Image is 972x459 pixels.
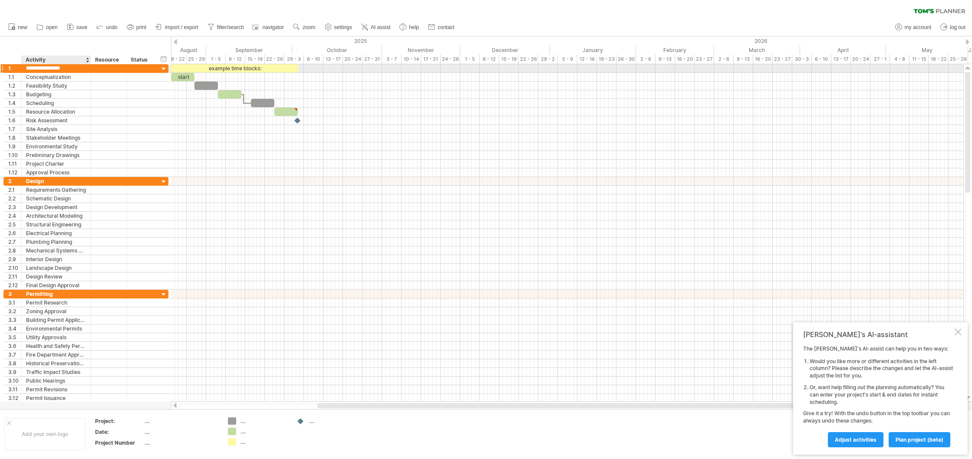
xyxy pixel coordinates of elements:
[334,24,352,30] span: settings
[241,438,288,446] div: ....
[929,55,949,64] div: 18 - 22
[938,22,968,33] a: log out
[145,428,217,436] div: ....
[397,22,422,33] a: help
[26,359,86,367] div: Historical Preservation Approval
[26,151,86,159] div: Preliminary Drawings
[675,55,695,64] div: 16 - 20
[8,168,21,177] div: 1.12
[26,90,86,98] div: Budgeting
[382,46,460,55] div: November 2025
[26,385,86,393] div: Permit Revisions
[8,238,21,246] div: 2.7
[26,377,86,385] div: Public Hearings
[8,359,21,367] div: 3.8
[26,298,86,307] div: Permit Research
[695,55,714,64] div: 23 - 27
[616,55,636,64] div: 26 - 30
[26,246,86,255] div: Mechanical Systems Design
[125,22,149,33] a: print
[245,55,265,64] div: 15 - 19
[734,55,753,64] div: 9 - 13
[8,264,21,272] div: 2.10
[26,238,86,246] div: Plumbing Planning
[8,90,21,98] div: 1.3
[636,55,656,64] div: 2 - 6
[26,220,86,229] div: Structural Engineering
[8,194,21,203] div: 2.2
[800,46,886,55] div: April 2026
[8,116,21,125] div: 1.6
[460,55,480,64] div: 1 - 5
[165,24,198,30] span: import / export
[26,116,86,125] div: Risk Assessment
[803,330,953,339] div: [PERSON_NAME]'s AI-assistant
[291,22,318,33] a: zoom
[851,55,870,64] div: 20 - 24
[251,22,287,33] a: navigator
[136,24,146,30] span: print
[371,24,390,30] span: AI assist
[8,290,21,298] div: 3
[441,55,460,64] div: 24 - 28
[905,24,931,30] span: my account
[803,345,953,447] div: The [PERSON_NAME]'s AI-assist can help you in two ways: Give it a try! With the undo button in th...
[26,160,86,168] div: Project Charter
[8,160,21,168] div: 1.11
[460,46,550,55] div: December 2025
[480,55,499,64] div: 8 - 12
[131,56,150,64] div: Status
[95,417,143,425] div: Project:
[950,24,965,30] span: log out
[26,108,86,116] div: Resource Allocation
[828,432,883,447] a: Adjust activities
[359,22,393,33] a: AI assist
[217,24,244,30] span: filter/search
[810,384,953,406] li: Or, want help filling out the planning automatically? You can enter your project's start & end da...
[558,55,577,64] div: 5 - 9
[597,55,616,64] div: 19 - 23
[8,186,21,194] div: 2.1
[26,142,86,151] div: Environmental Study
[26,73,86,81] div: Conceptualization
[550,46,636,55] div: January 2026
[499,55,519,64] div: 15 - 19
[8,272,21,281] div: 2.11
[896,436,943,443] span: plan project (beta)
[8,255,21,263] div: 2.9
[8,298,21,307] div: 3.1
[8,99,21,107] div: 1.4
[95,56,122,64] div: Resource
[26,307,86,315] div: Zoning Approval
[26,186,86,194] div: Requirements Gathering
[26,229,86,237] div: Electrical Planning
[26,333,86,341] div: Utility Approvals
[382,55,402,64] div: 3 - 7
[265,55,284,64] div: 22 - 26
[8,316,21,324] div: 3.3
[714,46,800,55] div: March 2026
[343,55,362,64] div: 20 - 24
[636,46,714,55] div: February 2026
[206,55,226,64] div: 1 - 5
[8,82,21,90] div: 1.2
[171,64,298,72] div: example time blocks:
[153,22,201,33] a: import / export
[95,428,143,436] div: Date:
[323,22,355,33] a: settings
[362,55,382,64] div: 27 - 31
[426,22,457,33] a: contact
[106,24,118,30] span: undo
[26,272,86,281] div: Design Review
[810,358,953,380] li: Would you like more or different activities in the left column? Please describe the changes and l...
[26,316,86,324] div: Building Permit Application
[226,55,245,64] div: 8 - 12
[8,281,21,289] div: 2.12
[26,125,86,133] div: Site Analysis
[26,351,86,359] div: Fire Department Approval
[519,55,538,64] div: 22 - 26
[171,73,194,81] div: start
[538,55,558,64] div: 29 - 2
[167,55,187,64] div: 18 - 22
[26,325,86,333] div: Environmental Permits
